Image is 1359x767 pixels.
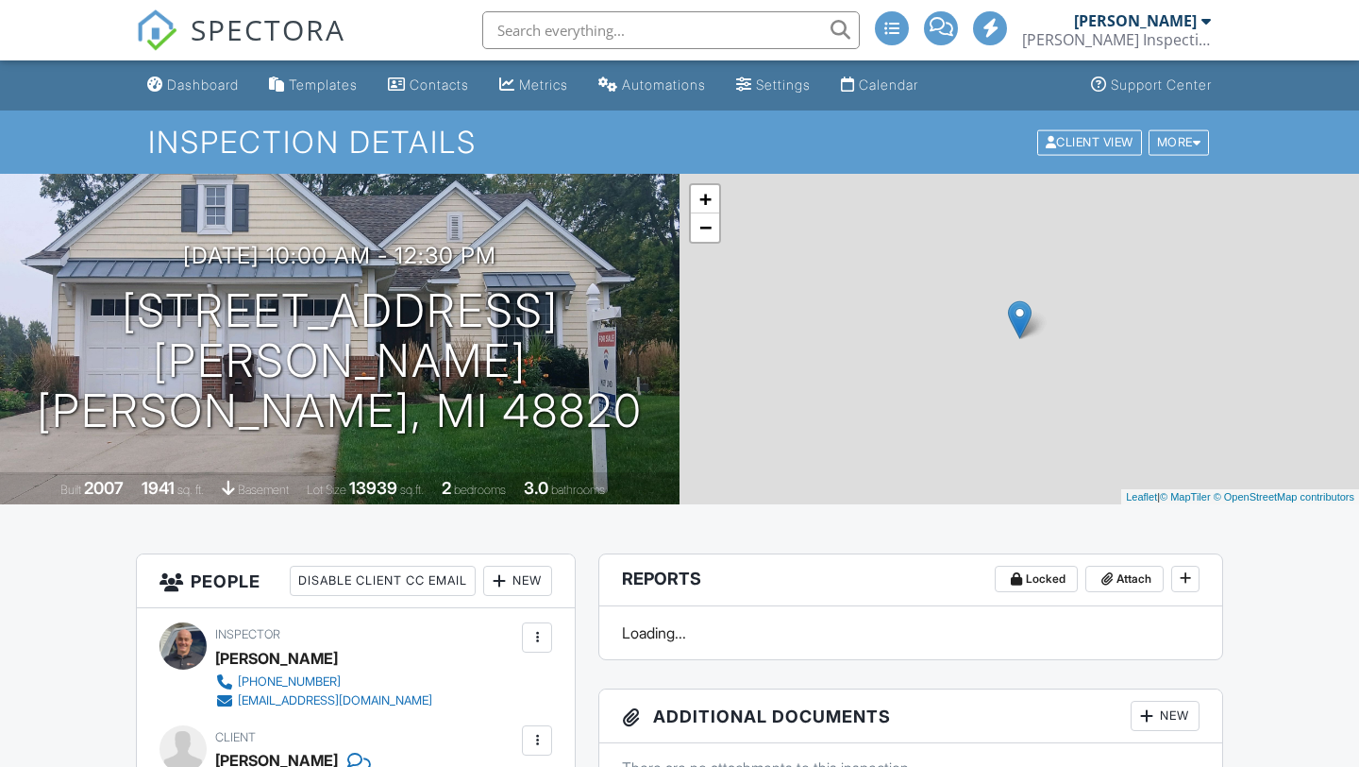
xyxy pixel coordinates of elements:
[136,9,177,51] img: The Best Home Inspection Software - Spectora
[307,483,346,497] span: Lot Size
[410,77,469,93] div: Contacts
[833,68,926,103] a: Calendar
[691,185,719,213] a: Zoom in
[238,674,341,690] div: [PHONE_NUMBER]
[454,483,506,497] span: bedrooms
[1160,491,1211,503] a: © MapTiler
[349,478,397,498] div: 13939
[290,566,476,596] div: Disable Client CC Email
[136,26,345,65] a: SPECTORA
[191,9,345,49] span: SPECTORA
[729,68,818,103] a: Settings
[482,11,860,49] input: Search everything...
[215,627,280,641] span: Inspector
[519,77,568,93] div: Metrics
[524,478,548,498] div: 3.0
[1074,11,1197,30] div: [PERSON_NAME]
[1126,491,1157,503] a: Leaflet
[60,483,81,497] span: Built
[859,77,918,93] div: Calendar
[483,566,552,596] div: New
[215,730,256,744] span: Client
[1121,489,1359,505] div: |
[177,483,204,497] span: sq. ft.
[599,690,1222,743] h3: Additional Documents
[238,483,289,497] span: basement
[1214,491,1354,503] a: © OpenStreetMap contributors
[442,478,451,498] div: 2
[400,483,424,497] span: sq.ft.
[622,77,706,93] div: Automations
[215,691,432,710] a: [EMAIL_ADDRESS][DOMAIN_NAME]
[84,478,124,498] div: 2007
[1035,134,1147,148] a: Client View
[380,68,477,103] a: Contacts
[756,77,811,93] div: Settings
[1131,701,1200,731] div: New
[167,77,239,93] div: Dashboard
[1037,129,1142,155] div: Client View
[148,126,1211,159] h1: Inspection Details
[238,693,432,708] div: [EMAIL_ADDRESS][DOMAIN_NAME]
[551,483,605,497] span: bathrooms
[140,68,246,103] a: Dashboard
[1083,68,1219,103] a: Support Center
[289,77,358,93] div: Templates
[142,478,175,498] div: 1941
[1149,129,1210,155] div: More
[215,673,432,691] a: [PHONE_NUMBER]
[30,286,649,435] h1: [STREET_ADDRESS][PERSON_NAME] [PERSON_NAME], MI 48820
[691,213,719,242] a: Zoom out
[183,243,496,268] h3: [DATE] 10:00 am - 12:30 pm
[1022,30,1211,49] div: McNamara Inspections
[261,68,365,103] a: Templates
[215,644,338,673] div: [PERSON_NAME]
[492,68,576,103] a: Metrics
[591,68,713,103] a: Automations (Advanced)
[137,554,575,608] h3: People
[1111,77,1212,93] div: Support Center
